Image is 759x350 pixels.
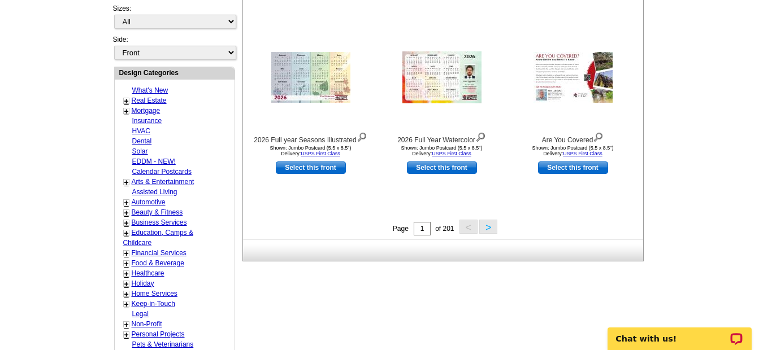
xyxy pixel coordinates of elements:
[479,220,497,234] button: >
[301,151,340,156] a: USPS First Class
[124,208,129,217] a: +
[534,52,613,103] img: Are You Covered
[475,130,486,142] img: view design details
[124,249,129,258] a: +
[432,151,471,156] a: USPS First Class
[511,130,635,145] div: Are You Covered
[124,320,129,329] a: +
[124,259,129,268] a: +
[124,229,129,238] a: +
[124,97,129,106] a: +
[271,52,350,103] img: 2026 Full year Seasons Illustrated
[132,290,177,297] a: Home Services
[538,161,608,174] a: use this design
[132,320,162,328] a: Non-Profit
[276,161,346,174] a: use this design
[132,340,194,348] a: Pets & Veterinarians
[132,300,175,308] a: Keep-in-Touch
[132,97,167,104] a: Real Estate
[115,67,235,78] div: Design Categories
[132,127,150,135] a: HVAC
[249,145,373,156] div: Shown: Jumbo Postcard (5.5 x 8.5") Delivery:
[593,130,604,142] img: view design details
[132,259,184,267] a: Food & Beverage
[113,34,235,61] div: Side:
[132,188,177,196] a: Assisted Living
[600,314,759,350] iframe: LiveChat chat widget
[124,330,129,339] a: +
[132,208,183,216] a: Beauty & Fitness
[511,145,635,156] div: Shown: Jumbo Postcard (5.5 x 8.5") Delivery:
[123,229,193,247] a: Education, Camps & Childcare
[380,130,504,145] div: 2026 Full Year Watercolor
[249,130,373,145] div: 2026 Full year Seasons Illustrated
[124,279,129,288] a: +
[132,147,148,155] a: Solar
[124,107,129,116] a: +
[132,158,176,165] a: EDDM - NEW!
[124,269,129,278] a: +
[132,107,161,115] a: Mortgage
[132,117,162,125] a: Insurance
[124,300,129,309] a: +
[435,225,454,233] span: of 201
[124,290,129,299] a: +
[132,330,185,338] a: Personal Projects
[132,168,192,176] a: Calendar Postcards
[402,51,482,103] img: 2026 Full Year Watercolor
[357,130,367,142] img: view design details
[132,249,187,257] a: Financial Services
[132,198,166,206] a: Automotive
[132,218,187,226] a: Business Services
[124,218,129,228] a: +
[407,161,477,174] a: use this design
[459,220,478,234] button: <
[563,151,602,156] a: USPS First Class
[132,310,149,318] a: Legal
[113,3,235,34] div: Sizes:
[132,86,168,94] a: What's New
[380,145,504,156] div: Shown: Jumbo Postcard (5.5 x 8.5") Delivery:
[393,225,409,233] span: Page
[132,137,152,145] a: Dental
[124,198,129,207] a: +
[132,269,164,277] a: Healthcare
[132,178,194,186] a: Arts & Entertainment
[124,178,129,187] a: +
[132,279,154,287] a: Holiday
